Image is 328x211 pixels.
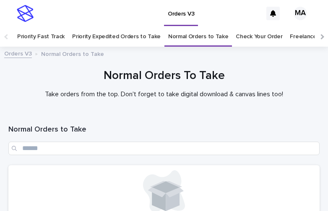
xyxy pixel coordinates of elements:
a: Priority Fast Track [17,27,65,47]
a: Orders V3 [4,48,32,58]
h1: Normal Orders to Take [8,125,320,135]
p: Take orders from the top. Don't forget to take digital download & canvas lines too! [8,90,320,98]
img: stacker-logo-s-only.png [17,5,34,22]
h1: Normal Orders To Take [8,68,320,84]
input: Search [8,142,320,155]
div: MA [294,7,307,20]
p: Normal Orders to Take [41,49,104,58]
a: Normal Orders to Take [168,27,229,47]
a: Check Your Order [236,27,282,47]
a: Priority Expedited Orders to Take [72,27,161,47]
